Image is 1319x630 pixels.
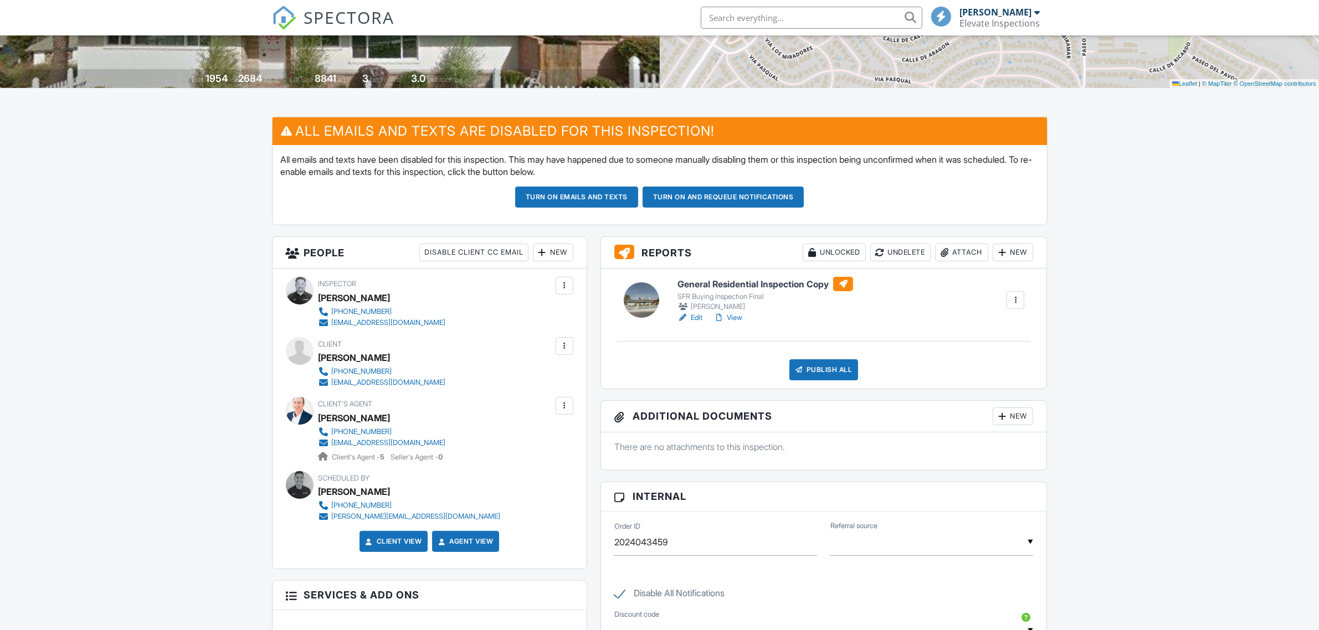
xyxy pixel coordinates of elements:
[411,73,425,84] div: 3.0
[332,318,446,327] div: [EMAIL_ADDRESS][DOMAIN_NAME]
[830,521,877,531] label: Referral source
[272,6,296,30] img: The Best Home Inspection Software - Spectora
[381,453,385,461] strong: 5
[678,277,853,312] a: General Residential Inspection Copy SFR Buying Inspection Final [PERSON_NAME]
[273,117,1047,144] h3: All emails and texts are disabled for this inspection!
[363,536,422,547] a: Client View
[315,73,336,84] div: 8841
[319,340,342,348] span: Client
[319,377,446,388] a: [EMAIL_ADDRESS][DOMAIN_NAME]
[714,312,742,323] a: View
[935,244,988,261] div: Attach
[1202,80,1232,87] a: © MapTiler
[643,187,804,208] button: Turn on and Requeue Notifications
[332,367,392,376] div: [PHONE_NUMBER]
[319,483,391,500] div: [PERSON_NAME]
[319,474,370,482] span: Scheduled By
[601,482,1047,511] h3: Internal
[960,7,1032,18] div: [PERSON_NAME]
[273,581,587,610] h3: Services & Add ons
[338,75,352,84] span: sq.ft.
[238,73,262,84] div: 2684
[515,187,638,208] button: Turn on emails and texts
[803,244,866,261] div: Unlocked
[678,301,853,312] div: [PERSON_NAME]
[319,306,446,317] a: [PHONE_NUMBER]
[601,237,1047,268] h3: Reports
[1172,80,1197,87] a: Leaflet
[332,438,446,447] div: [EMAIL_ADDRESS][DOMAIN_NAME]
[319,317,446,328] a: [EMAIL_ADDRESS][DOMAIN_NAME]
[281,153,1039,178] p: All emails and texts have been disabled for this inspection. This may have happened due to someon...
[332,427,392,436] div: [PHONE_NUMBER]
[332,512,501,521] div: [PERSON_NAME][EMAIL_ADDRESS][DOMAIN_NAME]
[332,501,392,510] div: [PHONE_NUMBER]
[1234,80,1316,87] a: © OpenStreetMap contributors
[678,292,853,301] div: SFR Buying Inspection Final
[192,75,204,84] span: Built
[319,366,446,377] a: [PHONE_NUMBER]
[370,75,401,84] span: bedrooms
[439,453,443,461] strong: 0
[789,359,859,380] div: Publish All
[319,400,373,408] span: Client's Agent
[678,312,702,323] a: Edit
[319,280,357,288] span: Inspector
[1199,80,1200,87] span: |
[332,307,392,316] div: [PHONE_NUMBER]
[290,75,313,84] span: Lot Size
[332,378,446,387] div: [EMAIL_ADDRESS][DOMAIN_NAME]
[391,453,443,461] span: Seller's Agent -
[701,7,922,29] input: Search everything...
[427,75,459,84] span: bathrooms
[678,277,853,291] h6: General Residential Inspection Copy
[304,6,395,29] span: SPECTORA
[601,401,1047,432] h3: Additional Documents
[362,73,368,84] div: 3
[319,349,391,366] div: [PERSON_NAME]
[319,290,391,306] div: [PERSON_NAME]
[614,588,725,602] label: Disable All Notifications
[419,244,528,261] div: Disable Client CC Email
[533,244,573,261] div: New
[206,73,228,84] div: 1954
[319,500,501,511] a: [PHONE_NUMBER]
[273,237,587,268] h3: People
[614,521,640,531] label: Order ID
[319,410,391,426] a: [PERSON_NAME]
[319,437,446,448] a: [EMAIL_ADDRESS][DOMAIN_NAME]
[870,244,931,261] div: Undelete
[614,610,659,619] label: Discount code
[264,75,279,84] span: sq. ft.
[332,453,387,461] span: Client's Agent -
[436,536,493,547] a: Agent View
[319,511,501,522] a: [PERSON_NAME][EMAIL_ADDRESS][DOMAIN_NAME]
[614,441,1034,453] p: There are no attachments to this inspection.
[993,244,1033,261] div: New
[272,15,395,38] a: SPECTORA
[993,407,1033,425] div: New
[319,426,446,437] a: [PHONE_NUMBER]
[960,18,1040,29] div: Elevate Inspections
